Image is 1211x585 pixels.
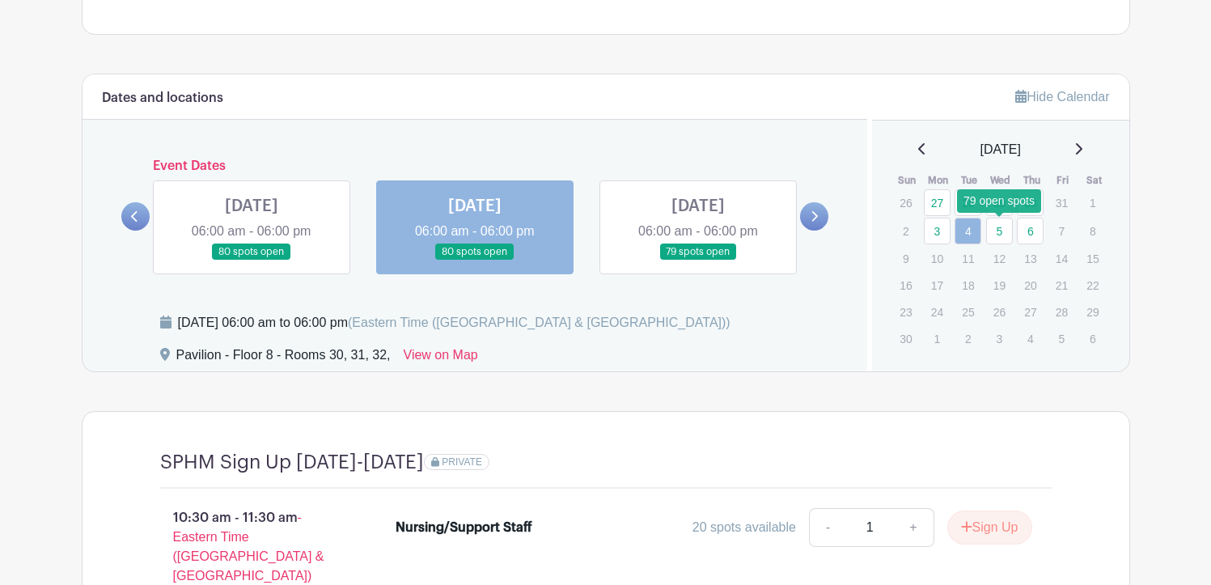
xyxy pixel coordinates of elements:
a: - [809,508,846,547]
th: Fri [1048,172,1079,189]
div: Pavilion - Floor 8 - Rooms 30, 31, 32, [176,345,391,371]
p: 28 [1048,299,1075,324]
a: 5 [986,218,1013,244]
p: 15 [1079,246,1106,271]
p: 18 [955,273,981,298]
p: 1 [1079,190,1106,215]
a: 28 [955,189,981,216]
p: 7 [1048,218,1075,244]
p: 31 [1048,190,1075,215]
a: 27 [924,189,951,216]
p: 26 [986,299,1013,324]
p: 26 [892,190,919,215]
h6: Event Dates [150,159,801,174]
th: Sat [1078,172,1110,189]
div: [DATE] 06:00 am to 06:00 pm [178,313,730,333]
th: Thu [1016,172,1048,189]
p: 29 [1079,299,1106,324]
p: 8 [1079,218,1106,244]
p: 9 [892,246,919,271]
p: 11 [955,246,981,271]
p: 25 [955,299,981,324]
span: - Eastern Time ([GEOGRAPHIC_DATA] & [GEOGRAPHIC_DATA]) [173,511,324,583]
p: 23 [892,299,919,324]
th: Wed [985,172,1017,189]
p: 30 [892,326,919,351]
p: 13 [1017,246,1044,271]
p: 20 [1017,273,1044,298]
p: 2 [892,218,919,244]
p: 27 [1017,299,1044,324]
p: 4 [1017,326,1044,351]
p: 17 [924,273,951,298]
div: Nursing/Support Staff [396,518,532,537]
th: Sun [891,172,923,189]
p: 24 [924,299,951,324]
p: 12 [986,246,1013,271]
span: (Eastern Time ([GEOGRAPHIC_DATA] & [GEOGRAPHIC_DATA])) [348,316,730,329]
a: Hide Calendar [1015,90,1109,104]
h4: SPHM Sign Up [DATE]-[DATE] [160,451,424,474]
span: PRIVATE [442,456,482,468]
a: 3 [924,218,951,244]
p: 5 [1048,326,1075,351]
th: Tue [954,172,985,189]
p: 14 [1048,246,1075,271]
div: 79 open spots [957,189,1041,213]
p: 6 [1079,326,1106,351]
button: Sign Up [947,511,1032,545]
h6: Dates and locations [102,91,223,106]
p: 19 [986,273,1013,298]
a: View on Map [404,345,478,371]
a: 4 [955,218,981,244]
a: 6 [1017,218,1044,244]
p: 10 [924,246,951,271]
th: Mon [923,172,955,189]
p: 21 [1048,273,1075,298]
a: + [893,508,934,547]
p: 16 [892,273,919,298]
p: 3 [986,326,1013,351]
p: 1 [924,326,951,351]
span: [DATE] [980,140,1021,159]
p: 22 [1079,273,1106,298]
div: 20 spots available [692,518,796,537]
p: 2 [955,326,981,351]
